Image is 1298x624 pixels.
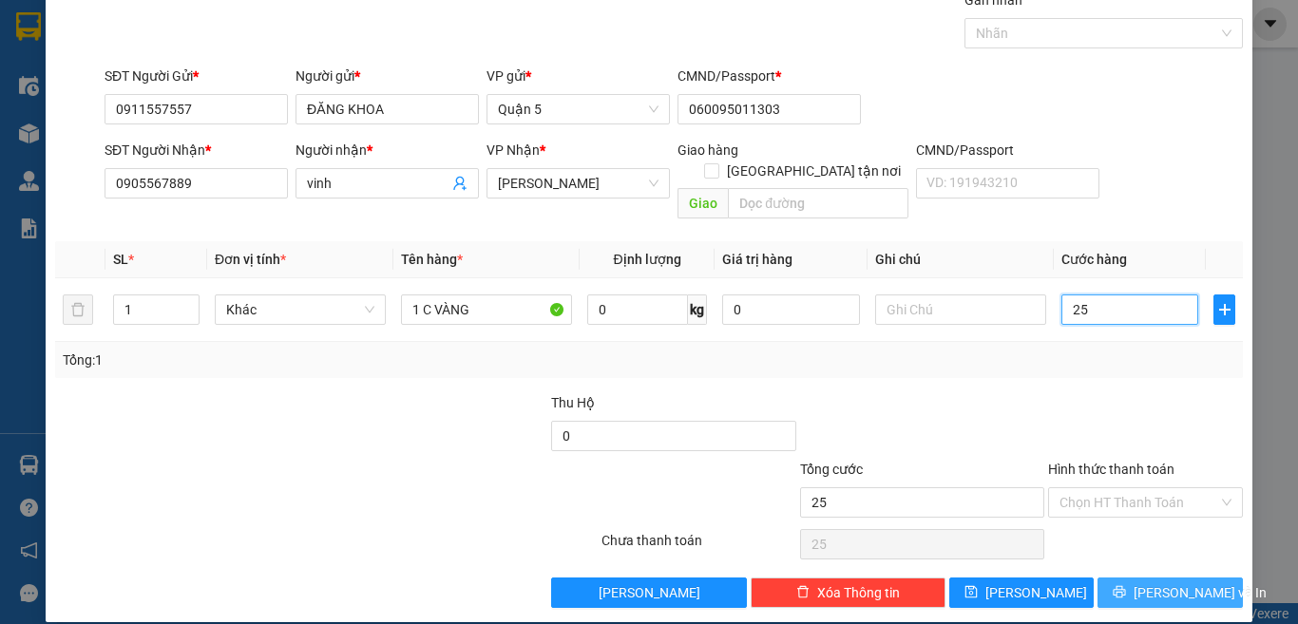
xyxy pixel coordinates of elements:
span: [PERSON_NAME] [985,582,1087,603]
span: SL [113,252,128,267]
button: save[PERSON_NAME] [949,577,1095,608]
img: logo.jpg [206,24,252,69]
span: Thu Hộ [551,395,595,410]
div: SĐT Người Nhận [105,140,288,161]
button: delete [63,294,93,325]
button: deleteXóa Thông tin [751,577,945,608]
span: Tên hàng [401,252,463,267]
span: Khác [226,295,374,324]
div: CMND/Passport [678,66,861,86]
span: Quận 5 [498,95,659,123]
b: Trà Lan Viên [24,123,69,212]
span: save [964,585,978,600]
th: Ghi chú [868,241,1054,278]
span: kg [688,294,707,325]
span: [PERSON_NAME] và In [1134,582,1267,603]
input: Dọc đường [728,188,908,218]
span: Cước hàng [1061,252,1127,267]
div: Chưa thanh toán [600,530,798,563]
span: [PERSON_NAME] [599,582,700,603]
div: CMND/Passport [916,140,1099,161]
span: Giá trị hàng [722,252,792,267]
span: Xóa Thông tin [817,582,900,603]
span: Lê Hồng Phong [498,169,659,198]
span: Giao [678,188,728,218]
b: [DOMAIN_NAME] [160,72,261,87]
button: plus [1213,294,1235,325]
button: printer[PERSON_NAME] và In [1098,577,1243,608]
label: Hình thức thanh toán [1048,462,1174,477]
button: [PERSON_NAME] [551,577,746,608]
div: VP gửi [487,66,670,86]
span: Định lượng [613,252,680,267]
span: VP Nhận [487,142,540,158]
div: Người gửi [296,66,479,86]
input: VD: Bàn, Ghế [401,294,572,325]
div: Người nhận [296,140,479,161]
span: plus [1214,302,1234,317]
div: SĐT Người Gửi [105,66,288,86]
li: (c) 2017 [160,90,261,114]
b: Trà Lan Viên - Gửi khách hàng [117,28,188,216]
span: Tổng cước [800,462,863,477]
span: Giao hàng [678,142,738,158]
input: 0 [722,294,859,325]
input: Ghi Chú [875,294,1046,325]
span: Đơn vị tính [215,252,286,267]
span: user-add [452,176,468,191]
span: printer [1113,585,1126,600]
span: delete [796,585,810,600]
div: Tổng: 1 [63,350,503,370]
span: [GEOGRAPHIC_DATA] tận nơi [719,161,908,181]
